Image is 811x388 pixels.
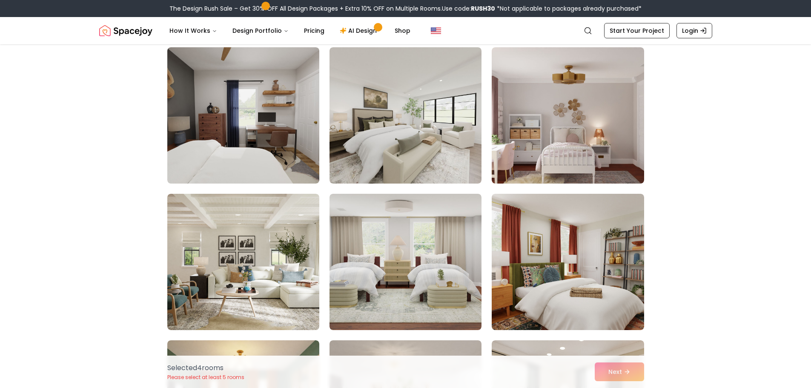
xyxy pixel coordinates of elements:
nav: Main [163,22,417,39]
span: *Not applicable to packages already purchased* [495,4,642,13]
img: Spacejoy Logo [99,22,152,39]
a: Spacejoy [99,22,152,39]
a: Login [676,23,712,38]
img: Room room-12 [492,194,644,330]
b: RUSH30 [471,4,495,13]
nav: Global [99,17,712,44]
div: The Design Rush Sale – Get 30% OFF All Design Packages + Extra 10% OFF on Multiple Rooms. [169,4,642,13]
p: Please select at least 5 rooms [167,374,244,381]
a: Start Your Project [604,23,670,38]
img: Room room-9 [492,47,644,184]
button: Design Portfolio [226,22,295,39]
a: Shop [388,22,417,39]
a: Pricing [297,22,331,39]
p: Selected 4 room s [167,363,244,373]
img: Room room-11 [330,194,481,330]
span: Use code: [442,4,495,13]
button: How It Works [163,22,224,39]
a: AI Design [333,22,386,39]
img: Room room-7 [167,47,319,184]
img: Room room-10 [167,194,319,330]
img: United States [431,26,441,36]
img: Room room-8 [330,47,481,184]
